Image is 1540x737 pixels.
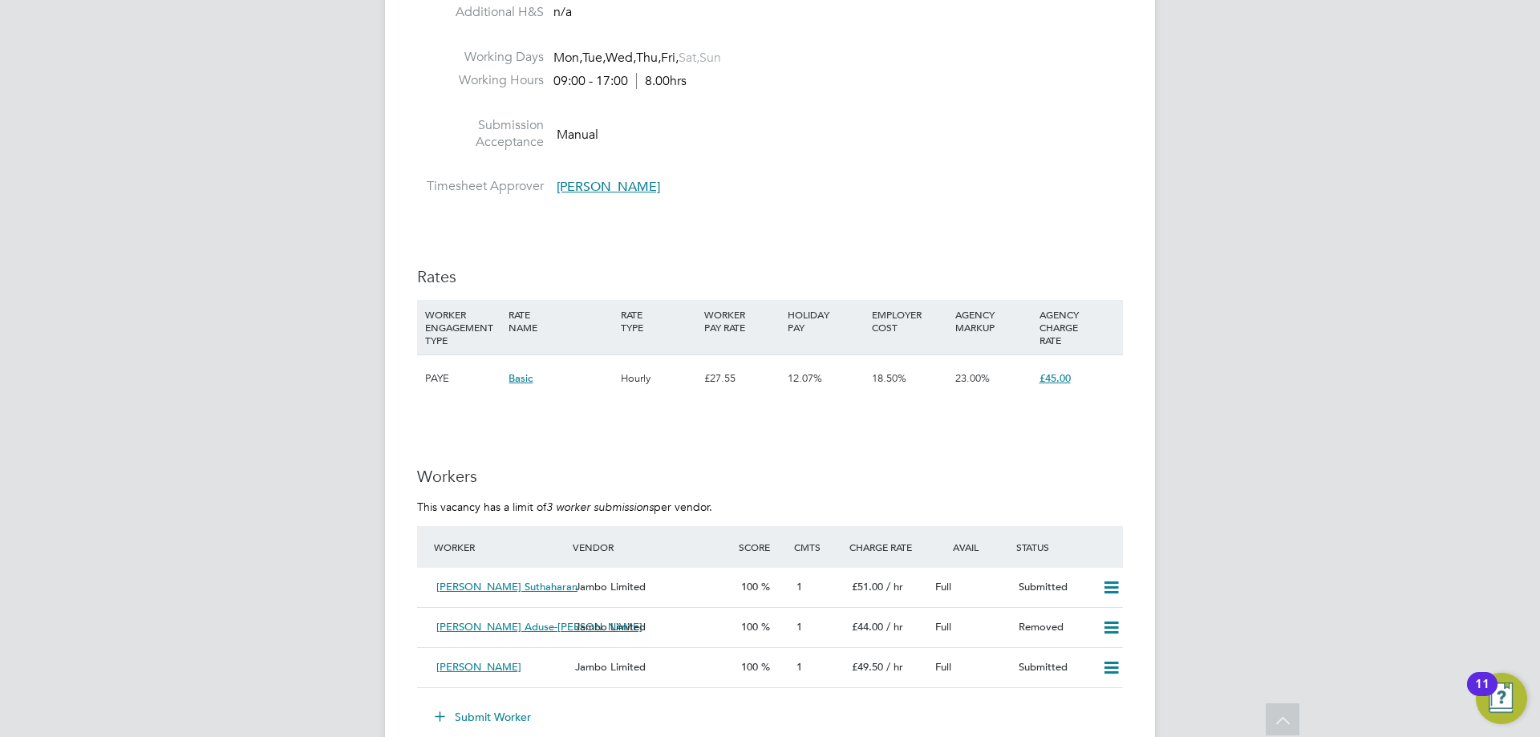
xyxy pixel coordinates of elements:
[436,660,521,674] span: [PERSON_NAME]
[553,4,572,20] span: n/a
[575,580,646,593] span: Jambo Limited
[546,500,654,514] em: 3 worker submissions
[569,533,735,561] div: Vendor
[679,50,699,66] span: Sat,
[617,355,700,402] div: Hourly
[790,533,845,561] div: Cmts
[553,73,687,90] div: 09:00 - 17:00
[417,117,544,151] label: Submission Acceptance
[741,660,758,674] span: 100
[700,300,784,342] div: WORKER PAY RATE
[929,533,1012,561] div: Avail
[423,704,544,730] button: Submit Worker
[955,371,990,385] span: 23.00%
[951,300,1035,342] div: AGENCY MARKUP
[417,178,544,195] label: Timesheet Approver
[606,50,636,66] span: Wed,
[935,580,951,593] span: Full
[417,49,544,66] label: Working Days
[796,580,802,593] span: 1
[421,300,505,354] div: WORKER ENGAGEMENT TYPE
[700,355,784,402] div: £27.55
[436,620,642,634] span: [PERSON_NAME] Aduse-[PERSON_NAME]
[788,371,822,385] span: 12.07%
[1012,533,1123,561] div: Status
[1012,654,1096,681] div: Submitted
[509,371,533,385] span: Basic
[1476,673,1527,724] button: Open Resource Center, 11 new notifications
[617,300,700,342] div: RATE TYPE
[582,50,606,66] span: Tue,
[575,620,646,634] span: Jambo Limited
[417,4,544,21] label: Additional H&S
[784,300,867,342] div: HOLIDAY PAY
[935,660,951,674] span: Full
[1035,300,1119,354] div: AGENCY CHARGE RATE
[872,371,906,385] span: 18.50%
[935,620,951,634] span: Full
[417,500,1123,514] p: This vacancy has a limit of per vendor.
[1012,614,1096,641] div: Removed
[557,179,660,195] span: [PERSON_NAME]
[741,620,758,634] span: 100
[575,660,646,674] span: Jambo Limited
[436,580,577,593] span: [PERSON_NAME] Suthaharan
[1012,574,1096,601] div: Submitted
[417,266,1123,287] h3: Rates
[1475,684,1489,705] div: 11
[845,533,929,561] div: Charge Rate
[553,50,582,66] span: Mon,
[868,300,951,342] div: EMPLOYER COST
[886,580,903,593] span: / hr
[505,300,616,342] div: RATE NAME
[699,50,721,66] span: Sun
[886,660,903,674] span: / hr
[636,50,661,66] span: Thu,
[796,660,802,674] span: 1
[741,580,758,593] span: 100
[852,660,883,674] span: £49.50
[417,466,1123,487] h3: Workers
[852,580,883,593] span: £51.00
[636,73,687,89] span: 8.00hrs
[430,533,569,561] div: Worker
[417,72,544,89] label: Working Hours
[1039,371,1071,385] span: £45.00
[735,533,790,561] div: Score
[557,126,598,142] span: Manual
[661,50,679,66] span: Fri,
[886,620,903,634] span: / hr
[421,355,505,402] div: PAYE
[852,620,883,634] span: £44.00
[796,620,802,634] span: 1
